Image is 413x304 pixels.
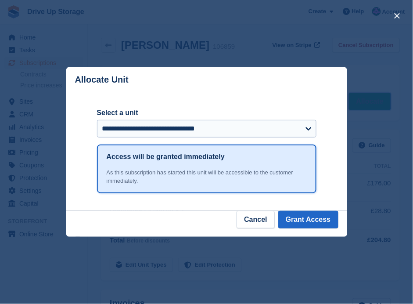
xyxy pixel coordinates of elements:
button: close [390,9,404,23]
p: Allocate Unit [75,75,129,85]
label: Select a unit [97,108,316,118]
div: As this subscription has started this unit will be accessible to the customer immediately. [107,168,307,185]
h1: Access will be granted immediately [107,152,225,162]
button: Grant Access [278,211,338,228]
button: Cancel [237,211,274,228]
